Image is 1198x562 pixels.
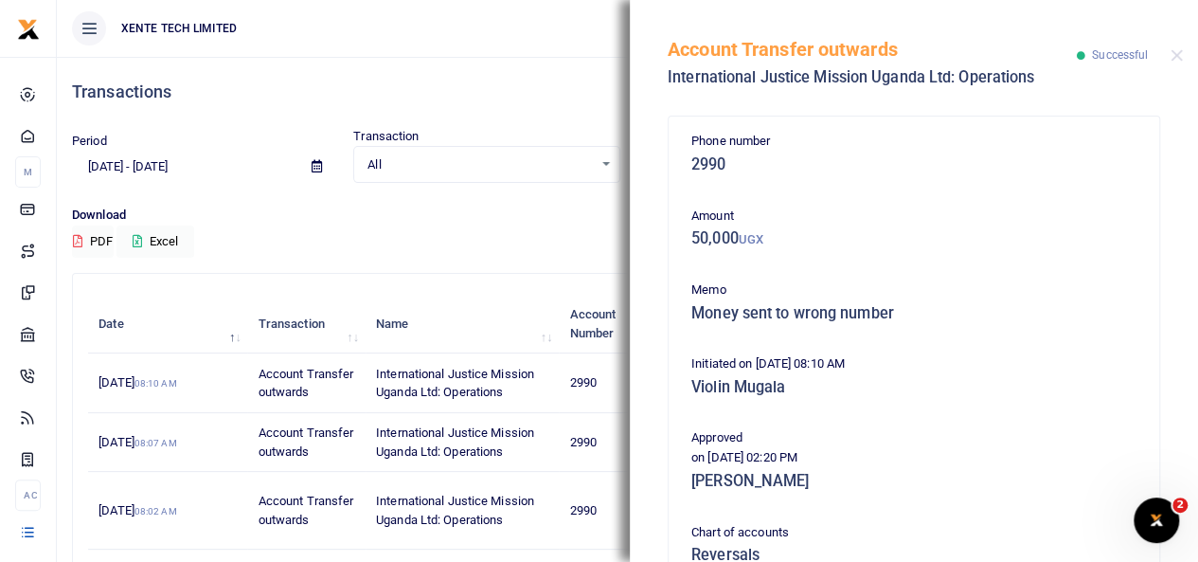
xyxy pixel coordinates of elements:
[72,206,1183,226] p: Download
[259,426,354,459] span: Account Transfer outwards
[691,523,1136,543] p: Chart of accounts
[691,428,1136,448] p: Approved
[259,367,354,400] span: Account Transfer outwards
[376,367,534,400] span: International Justice Mission Uganda Ltd: Operations
[72,226,114,258] button: PDF
[72,151,296,183] input: select period
[98,503,176,517] span: [DATE]
[367,155,592,174] span: All
[739,232,763,246] small: UGX
[134,378,177,389] small: 08:10 AM
[259,494,354,527] span: Account Transfer outwards
[691,155,1136,174] h5: 2990
[691,229,1136,248] h5: 50,000
[114,20,244,37] span: XENTE TECH LIMITED
[72,132,107,151] label: Period
[116,226,194,258] button: Excel
[691,448,1136,468] p: on [DATE] 02:20 PM
[247,295,365,354] th: Transaction: activate to sort column ascending
[569,375,596,390] span: 2990
[691,472,1136,491] h5: [PERSON_NAME]
[691,304,1136,323] h5: Money sent to wrong number
[668,38,1077,61] h5: Account Transfer outwards
[353,127,419,146] label: Transaction
[1092,48,1148,62] span: Successful
[691,378,1136,397] h5: Violin Mugala
[98,375,176,390] span: [DATE]
[366,295,559,354] th: Name: activate to sort column ascending
[559,295,653,354] th: Account Number: activate to sort column ascending
[1134,498,1179,543] iframe: Intercom live chat
[691,354,1136,374] p: Initiated on [DATE] 08:10 AM
[691,132,1136,152] p: Phone number
[691,207,1136,227] p: Amount
[668,68,1077,87] h5: International Justice Mission Uganda Ltd: Operations
[1172,498,1188,513] span: 2
[15,156,41,188] li: M
[15,480,41,511] li: Ac
[376,426,534,459] span: International Justice Mission Uganda Ltd: Operations
[98,435,176,449] span: [DATE]
[17,21,40,35] a: logo-small logo-large logo-large
[134,506,177,517] small: 08:02 AM
[134,438,177,448] small: 08:07 AM
[88,295,247,354] th: Date: activate to sort column descending
[1171,49,1183,62] button: Close
[569,435,596,449] span: 2990
[17,18,40,41] img: logo-small
[691,281,1136,300] p: Memo
[72,82,1183,102] h4: Transactions
[569,503,596,517] span: 2990
[376,494,534,527] span: International Justice Mission Uganda Ltd: Operations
